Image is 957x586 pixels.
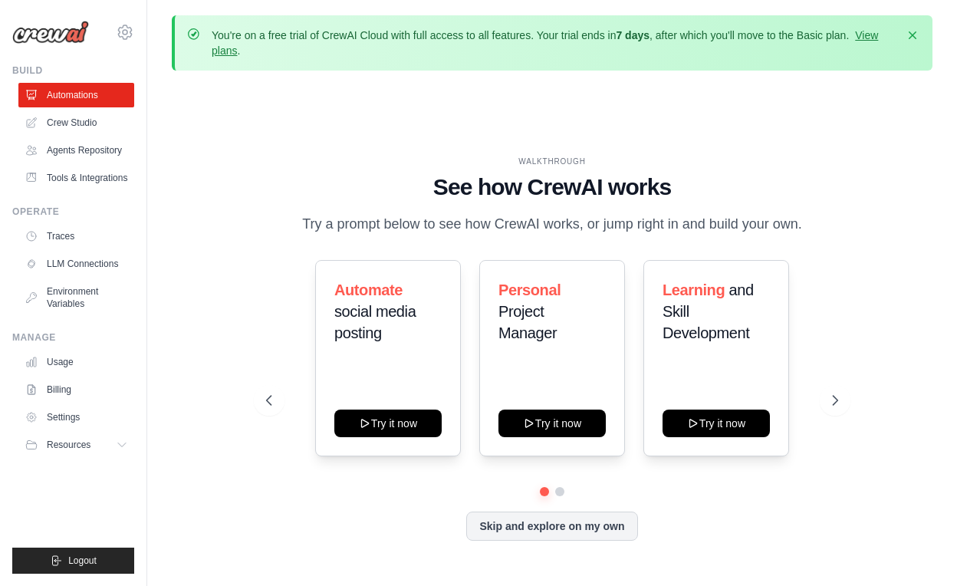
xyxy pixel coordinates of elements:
div: Build [12,64,134,77]
span: Resources [47,439,90,451]
button: Logout [12,548,134,574]
a: Settings [18,405,134,430]
p: You're on a free trial of CrewAI Cloud with full access to all features. Your trial ends in , aft... [212,28,896,58]
button: Try it now [498,410,606,437]
div: WALKTHROUGH [266,156,838,167]
a: Tools & Integrations [18,166,134,190]
a: Billing [18,377,134,402]
span: Learning [663,281,725,298]
a: Agents Repository [18,138,134,163]
a: Environment Variables [18,279,134,316]
span: social media posting [334,303,416,341]
span: Automate [334,281,403,298]
button: Try it now [663,410,770,437]
strong: 7 days [616,29,650,41]
button: Resources [18,433,134,457]
span: Personal [498,281,561,298]
span: Project Manager [498,303,557,341]
h1: See how CrewAI works [266,173,838,201]
p: Try a prompt below to see how CrewAI works, or jump right in and build your own. [294,213,810,235]
div: Operate [12,206,134,218]
button: Skip and explore on my own [466,512,637,541]
span: Logout [68,555,97,567]
a: Crew Studio [18,110,134,135]
a: Traces [18,224,134,249]
button: Try it now [334,410,442,437]
span: and Skill Development [663,281,754,341]
div: Manage [12,331,134,344]
a: Automations [18,83,134,107]
a: Usage [18,350,134,374]
img: Logo [12,21,89,44]
a: LLM Connections [18,252,134,276]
